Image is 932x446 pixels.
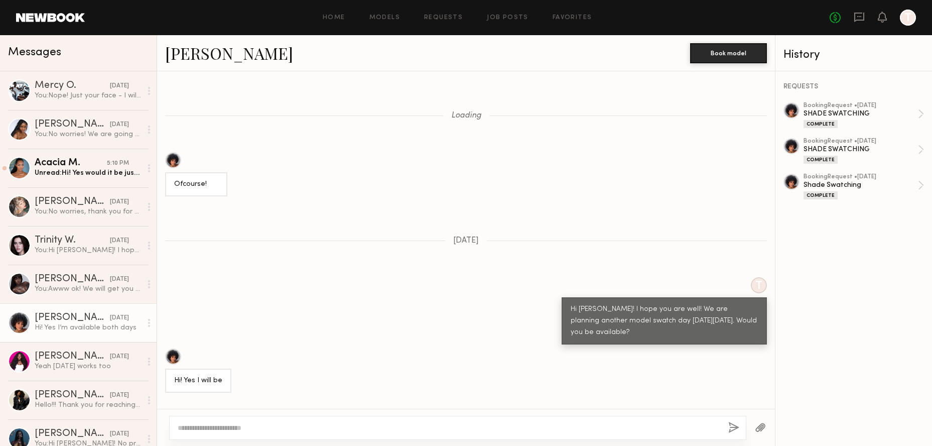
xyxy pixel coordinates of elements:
[35,284,142,294] div: You: Awww ok! We will get you for the next one :)
[783,83,924,90] div: REQUESTS
[690,48,767,57] a: Book model
[690,43,767,63] button: Book model
[35,120,110,130] div: [PERSON_NAME]
[35,352,110,362] div: [PERSON_NAME]
[110,120,129,130] div: [DATE]
[35,362,142,371] div: Yeah [DATE] works too
[804,120,838,128] div: Complete
[804,138,918,145] div: booking Request • [DATE]
[369,15,400,21] a: Models
[110,81,129,91] div: [DATE]
[35,274,110,284] div: [PERSON_NAME]
[35,81,110,91] div: Mercy O.
[174,375,222,387] div: Hi! Yes I will be
[35,207,142,216] div: You: No worries, thank you for the quick reply! We will see you at the next and enjoy [GEOGRAPHIC...
[900,10,916,26] a: T
[487,15,528,21] a: Job Posts
[35,246,142,255] div: You: Hi [PERSON_NAME]! I hope you've been well! We are planning a model shoot day for either [DAT...
[424,15,463,21] a: Requests
[35,158,107,168] div: Acacia M.
[804,180,918,190] div: Shade Swatching
[110,391,129,400] div: [DATE]
[571,304,758,339] div: Hi [PERSON_NAME]! I hope you are well! We are planning another model swatch day [DATE][DATE]. Wou...
[804,191,838,199] div: Complete
[323,15,345,21] a: Home
[804,102,924,128] a: bookingRequest •[DATE]SHADE SWATCHINGComplete
[804,174,918,180] div: booking Request • [DATE]
[804,145,918,154] div: SHADE SWATCHING
[107,159,129,168] div: 5:10 PM
[35,323,142,332] div: Hi! Yes I’m available both days
[804,174,924,199] a: bookingRequest •[DATE]Shade SwatchingComplete
[35,91,142,100] div: You: Nope! Just your face - I will send the booking request shortly!
[110,313,129,323] div: [DATE]
[110,352,129,362] div: [DATE]
[110,197,129,207] div: [DATE]
[110,275,129,284] div: [DATE]
[553,15,592,21] a: Favorites
[35,429,110,439] div: [PERSON_NAME]
[35,197,110,207] div: [PERSON_NAME]
[453,237,479,245] span: [DATE]
[804,156,838,164] div: Complete
[804,102,918,109] div: booking Request • [DATE]
[110,429,129,439] div: [DATE]
[110,236,129,246] div: [DATE]
[804,109,918,119] div: SHADE SWATCHING
[783,49,924,61] div: History
[35,400,142,410] div: Hello!!! Thank you for reaching out. I am available [DATE] or [DATE]. I just need to know the tim...
[8,47,61,58] span: Messages
[35,390,110,400] div: [PERSON_NAME]
[165,42,293,64] a: [PERSON_NAME]
[35,313,110,323] div: [PERSON_NAME]
[35,168,142,178] div: Unread: Hi! Yes would it be just one hour again? What times do you have available?
[451,111,481,120] span: Loading
[174,179,218,190] div: Ofcourse!
[35,130,142,139] div: You: No worries! We are going to be conducting the testing [DATE] and will send a booking request...
[35,236,110,246] div: Trinity W.
[804,138,924,164] a: bookingRequest •[DATE]SHADE SWATCHINGComplete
